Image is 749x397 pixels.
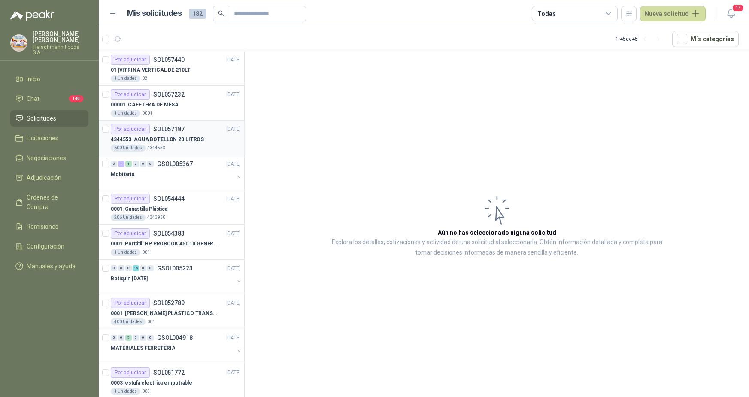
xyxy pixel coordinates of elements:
[537,9,555,18] div: Todas
[99,190,244,225] a: Por adjudicarSOL054444[DATE] 0001 |Canastilla Plástica206 Unidades4343950
[331,237,663,258] p: Explora los detalles, cotizaciones y actividad de una solicitud al seleccionarla. Obtén informaci...
[27,94,39,103] span: Chat
[10,170,88,186] a: Adjudicación
[27,173,61,182] span: Adjudicación
[226,369,241,377] p: [DATE]
[111,161,117,167] div: 0
[723,6,739,21] button: 17
[111,124,150,134] div: Por adjudicar
[111,333,243,360] a: 0 0 5 0 0 0 GSOL004918[DATE] MATERIALES FERRETERIA
[27,222,58,231] span: Remisiones
[111,249,140,256] div: 1 Unidades
[111,335,117,341] div: 0
[111,298,150,308] div: Por adjudicar
[153,196,185,202] p: SOL054444
[10,71,88,87] a: Inicio
[111,240,218,248] p: 0001 | Portátil: HP PROBOOK 450 10 GENERACIÓN PROCESADOR INTEL CORE i7
[111,367,150,378] div: Por adjudicar
[111,136,204,144] p: 4344553 | AGUA BOTELLON 20 LITROS
[226,125,241,133] p: [DATE]
[10,130,88,146] a: Licitaciones
[33,45,88,55] p: Fleischmann Foods S.A.
[142,110,152,117] p: 0001
[133,335,139,341] div: 0
[153,300,185,306] p: SOL052789
[118,335,124,341] div: 0
[10,110,88,127] a: Solicitudes
[111,170,135,179] p: Mobiliario
[142,388,150,395] p: 003
[226,299,241,307] p: [DATE]
[157,161,193,167] p: GSOL005367
[226,195,241,203] p: [DATE]
[111,388,140,395] div: 1 Unidades
[10,238,88,255] a: Configuración
[27,133,58,143] span: Licitaciones
[111,214,146,221] div: 206 Unidades
[218,10,224,16] span: search
[99,225,244,260] a: Por adjudicarSOL054383[DATE] 0001 |Portátil: HP PROBOOK 450 10 GENERACIÓN PROCESADOR INTEL CORE i...
[10,218,88,235] a: Remisiones
[125,161,132,167] div: 1
[226,264,241,273] p: [DATE]
[99,121,244,155] a: Por adjudicarSOL057187[DATE] 4344553 |AGUA BOTELLON 20 LITROS600 Unidades4344553
[111,89,150,100] div: Por adjudicar
[438,228,556,237] h3: Aún no has seleccionado niguna solicitud
[640,6,706,21] button: Nueva solicitud
[153,126,185,132] p: SOL057187
[153,57,185,63] p: SOL057440
[27,114,56,123] span: Solicitudes
[27,74,40,84] span: Inicio
[111,194,150,204] div: Por adjudicar
[153,370,185,376] p: SOL051772
[10,10,54,21] img: Logo peakr
[118,265,124,271] div: 0
[133,161,139,167] div: 0
[133,265,139,271] div: 15
[33,31,88,43] p: [PERSON_NAME] [PERSON_NAME]
[111,101,179,109] p: 00001 | CAFETERA DE MESA
[226,334,241,342] p: [DATE]
[147,145,165,152] p: 4344553
[127,7,182,20] h1: Mis solicitudes
[27,153,66,163] span: Negociaciones
[111,275,148,283] p: Botiquin [DATE]
[189,9,206,19] span: 182
[11,35,27,51] img: Company Logo
[157,265,193,271] p: GSOL005223
[111,228,150,239] div: Por adjudicar
[140,335,146,341] div: 0
[111,66,191,74] p: 01 | VITRINA VERTICAL DE 210LT
[99,294,244,329] a: Por adjudicarSOL052789[DATE] 0001 |[PERSON_NAME] PLASTICO TRANSPARENTE400 Unidades001
[69,95,83,102] span: 140
[111,159,243,186] a: 0 1 1 0 0 0 GSOL005367[DATE] Mobiliario
[99,86,244,121] a: Por adjudicarSOL057232[DATE] 00001 |CAFETERA DE MESA1 Unidades0001
[10,189,88,215] a: Órdenes de Compra
[27,261,76,271] span: Manuales y ayuda
[142,249,150,256] p: 001
[111,205,167,213] p: 0001 | Canastilla Plástica
[672,31,739,47] button: Mís categorías
[226,56,241,64] p: [DATE]
[140,265,146,271] div: 0
[147,265,154,271] div: 0
[147,318,155,325] p: 001
[125,265,132,271] div: 0
[111,309,218,318] p: 0001 | [PERSON_NAME] PLASTICO TRANSPARENTE
[226,230,241,238] p: [DATE]
[27,193,80,212] span: Órdenes de Compra
[118,161,124,167] div: 1
[732,4,744,12] span: 17
[616,32,665,46] div: 1 - 45 de 45
[153,91,185,97] p: SOL057232
[10,91,88,107] a: Chat140
[111,145,146,152] div: 600 Unidades
[147,161,154,167] div: 0
[111,265,117,271] div: 0
[147,335,154,341] div: 0
[111,110,140,117] div: 1 Unidades
[125,335,132,341] div: 5
[10,258,88,274] a: Manuales y ayuda
[27,242,64,251] span: Configuración
[111,263,243,291] a: 0 0 0 15 0 0 GSOL005223[DATE] Botiquin [DATE]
